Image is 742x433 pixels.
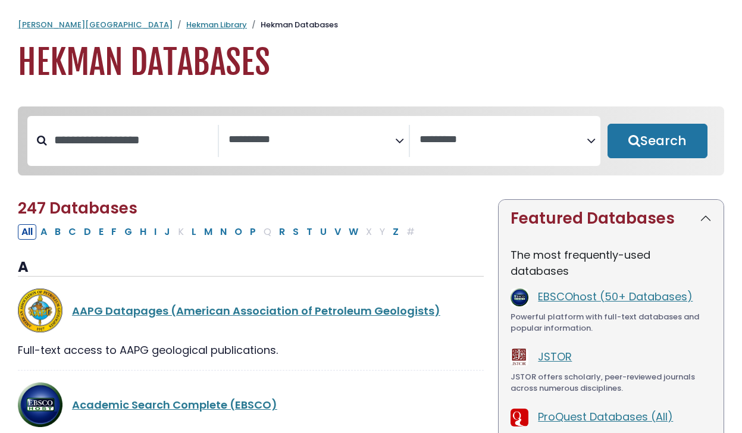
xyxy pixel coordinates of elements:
[72,303,440,318] a: AAPG Datapages (American Association of Petroleum Geologists)
[80,224,95,240] button: Filter Results D
[217,224,230,240] button: Filter Results N
[51,224,64,240] button: Filter Results B
[18,197,137,219] span: 247 Databases
[289,224,302,240] button: Filter Results S
[201,224,216,240] button: Filter Results M
[18,19,173,30] a: [PERSON_NAME][GEOGRAPHIC_DATA]
[18,224,36,240] button: All
[121,224,136,240] button: Filter Results G
[247,19,338,31] li: Hekman Databases
[188,224,200,240] button: Filter Results L
[18,342,484,358] div: Full-text access to AAPG geological publications.
[317,224,330,240] button: Filter Results U
[331,224,345,240] button: Filter Results V
[47,130,218,150] input: Search database by title or keyword
[246,224,259,240] button: Filter Results P
[37,224,51,240] button: Filter Results A
[65,224,80,240] button: Filter Results C
[18,19,724,31] nav: breadcrumb
[231,224,246,240] button: Filter Results O
[186,19,247,30] a: Hekman Library
[275,224,289,240] button: Filter Results R
[18,106,724,175] nav: Search filters
[18,224,419,239] div: Alpha-list to filter by first letter of database name
[499,200,724,237] button: Featured Databases
[389,224,402,240] button: Filter Results Z
[608,124,708,158] button: Submit for Search Results
[95,224,107,240] button: Filter Results E
[511,371,712,394] div: JSTOR offers scholarly, peer-reviewed journals across numerous disciplines.
[538,349,572,364] a: JSTOR
[18,43,724,83] h1: Hekman Databases
[72,397,277,412] a: Academic Search Complete (EBSCO)
[161,224,174,240] button: Filter Results J
[538,289,693,304] a: EBSCOhost (50+ Databases)
[538,409,673,424] a: ProQuest Databases (All)
[303,224,316,240] button: Filter Results T
[419,134,587,146] textarea: Search
[228,134,396,146] textarea: Search
[345,224,362,240] button: Filter Results W
[108,224,120,240] button: Filter Results F
[151,224,160,240] button: Filter Results I
[136,224,150,240] button: Filter Results H
[511,247,712,279] p: The most frequently-used databases
[511,311,712,334] div: Powerful platform with full-text databases and popular information.
[18,259,484,277] h3: A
